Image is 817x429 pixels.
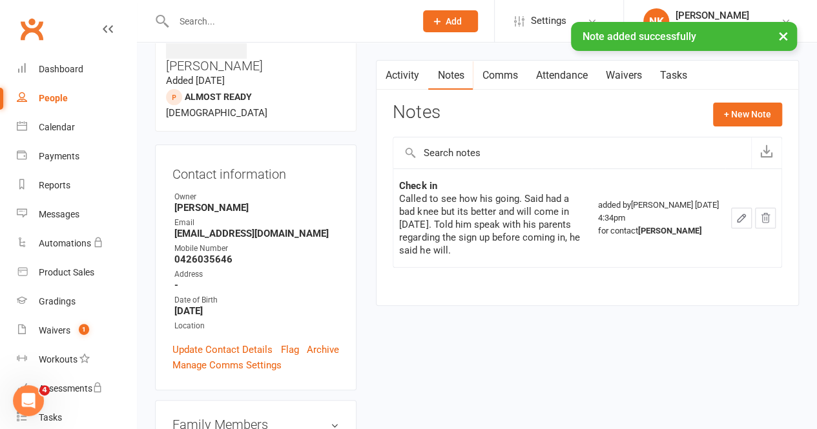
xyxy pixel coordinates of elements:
[17,84,136,113] a: People
[676,21,766,33] div: Zyon Jiujitsu Academy
[643,8,669,34] div: NK
[39,209,79,219] div: Messages
[17,113,136,142] a: Calendar
[39,385,50,395] span: 4
[16,13,48,45] a: Clubworx
[473,61,526,90] a: Comms
[39,383,103,394] div: Assessments
[17,142,136,171] a: Payments
[166,75,225,86] time: Added [DATE]
[174,294,339,306] div: Date of Birth
[174,268,339,281] div: Address
[281,342,299,357] a: Flag
[174,202,339,214] strong: [PERSON_NAME]
[39,64,83,74] div: Dashboard
[17,229,136,258] a: Automations
[307,342,339,357] a: Archive
[17,374,136,403] a: Assessments
[39,325,70,335] div: Waivers
[166,107,267,119] span: [DEMOGRAPHIC_DATA]
[772,22,795,50] button: ×
[399,180,437,192] strong: Check in
[650,61,696,90] a: Tasks
[172,342,273,357] a: Update Contact Details
[393,137,751,168] input: Search notes
[526,61,596,90] a: Attendance
[172,162,339,181] h3: Contact information
[676,10,766,21] div: [PERSON_NAME]
[531,6,566,35] span: Settings
[174,320,339,332] div: Location
[174,279,339,291] strong: -
[399,192,586,257] div: Called to see how his going. Said had a bad knee but its better and will come in [DATE]. Told him...
[39,354,78,364] div: Workouts
[39,238,91,248] div: Automations
[17,287,136,316] a: Gradings
[17,171,136,200] a: Reports
[172,357,282,373] a: Manage Comms Settings
[39,412,62,423] div: Tasks
[185,92,252,102] span: Almost Ready
[637,226,701,235] strong: [PERSON_NAME]
[13,385,44,416] iframe: Intercom live chat
[170,12,407,30] input: Search...
[39,122,75,132] div: Calendar
[39,93,68,103] div: People
[17,55,136,84] a: Dashboard
[17,200,136,229] a: Messages
[423,10,478,32] button: Add
[713,103,782,126] button: + New Note
[174,305,339,317] strong: [DATE]
[428,61,473,90] a: Notes
[597,224,719,237] div: for contact
[377,61,428,90] a: Activity
[174,217,339,229] div: Email
[79,324,89,335] span: 1
[174,191,339,203] div: Owner
[393,103,440,126] h3: Notes
[597,199,719,237] div: added by [PERSON_NAME] [DATE] 4:34pm
[39,151,79,161] div: Payments
[596,61,650,90] a: Waivers
[17,345,136,374] a: Workouts
[174,254,339,265] strong: 0426035646
[446,16,462,26] span: Add
[17,316,136,345] a: Waivers 1
[39,296,76,306] div: Gradings
[17,258,136,287] a: Product Sales
[39,180,70,190] div: Reports
[174,228,339,239] strong: [EMAIL_ADDRESS][DOMAIN_NAME]
[571,22,797,51] div: Note added successfully
[39,267,94,277] div: Product Sales
[174,243,339,255] div: Mobile Number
